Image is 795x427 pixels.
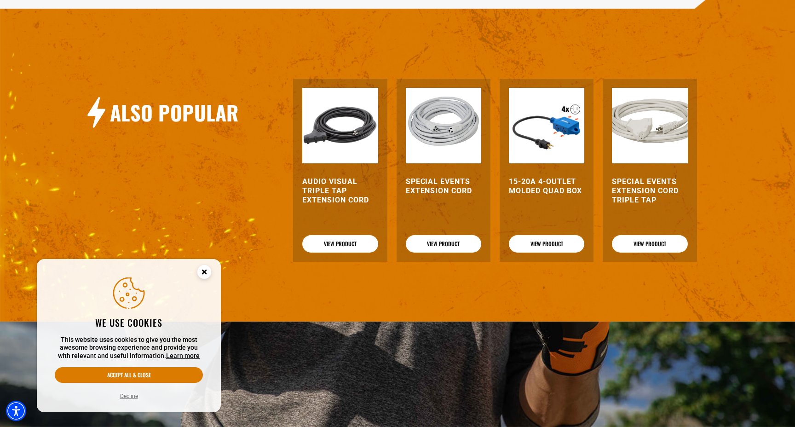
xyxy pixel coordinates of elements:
[509,235,584,253] a: View Product
[55,336,203,360] p: This website uses cookies to give you the most awesome browsing experience and provide you with r...
[166,352,200,359] a: This website uses cookies to give you the most awesome browsing experience and provide you with r...
[37,259,221,413] aside: Cookie Consent
[302,88,378,163] img: black
[612,88,687,163] img: white
[406,177,481,196] a: Special Events Extension Cord
[55,317,203,329] h2: We use cookies
[55,367,203,383] button: Accept all & close
[6,401,26,421] div: Accessibility Menu
[406,88,481,163] img: white
[188,259,221,288] button: Close this option
[509,88,584,163] img: 15-20A 4-Outlet Molded Quad Box
[612,235,687,253] a: View Product
[612,177,687,205] a: Special Events Extension Cord Triple Tap
[406,235,481,253] a: View Product
[302,177,378,205] a: Audio Visual Triple Tap Extension Cord
[117,392,141,401] button: Decline
[110,99,239,126] h2: Also Popular
[509,177,584,196] a: 15-20A 4-Outlet Molded Quad Box
[302,235,378,253] a: View Product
